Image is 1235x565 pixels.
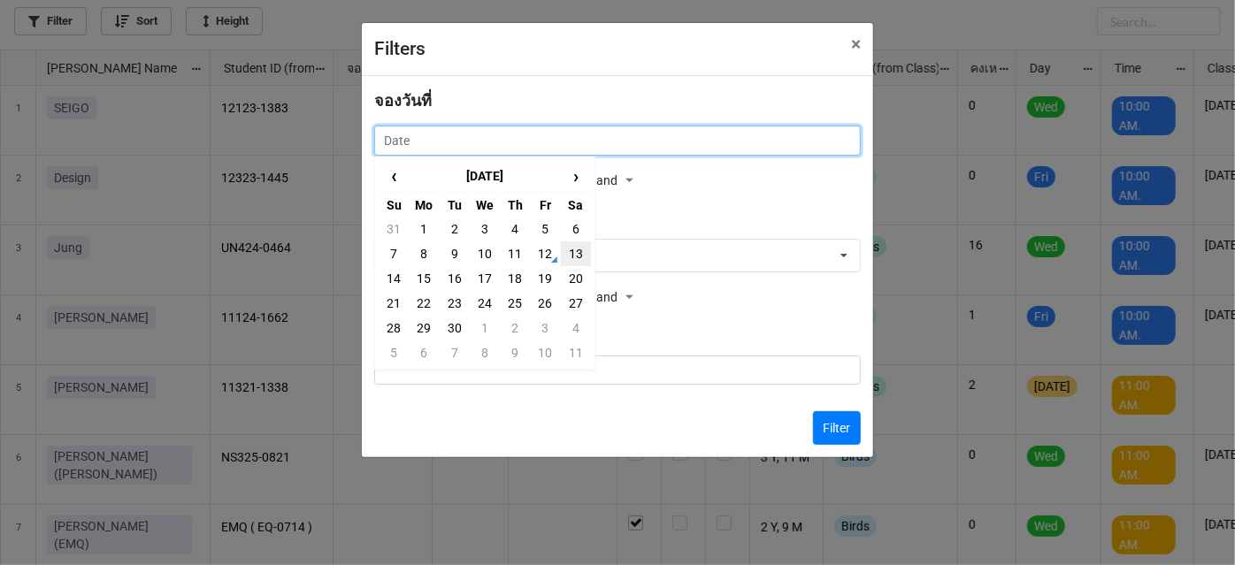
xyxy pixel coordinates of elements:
td: 26 [530,291,560,316]
span: › [562,162,590,191]
th: We [470,192,500,217]
td: 19 [530,266,560,291]
td: 23 [440,291,470,316]
td: 25 [500,291,530,316]
div: and [596,285,639,311]
td: 4 [561,316,591,340]
th: Su [379,192,409,217]
th: Sa [561,192,591,217]
td: 10 [470,241,500,266]
span: ‹ [380,162,408,191]
td: 16 [440,266,470,291]
th: [DATE] [409,161,560,193]
input: Date [374,126,861,156]
td: 5 [379,340,409,365]
td: 12 [530,241,560,266]
td: 22 [409,291,439,316]
td: 4 [500,217,530,241]
td: 3 [470,217,500,241]
button: Filter [813,411,861,445]
td: 31 [379,217,409,241]
td: 24 [470,291,500,316]
td: 1 [409,217,439,241]
td: 10 [530,340,560,365]
td: 14 [379,266,409,291]
td: 8 [409,241,439,266]
td: 21 [379,291,409,316]
td: 7 [440,340,470,365]
div: and [596,168,639,195]
td: 9 [500,340,530,365]
td: 28 [379,316,409,340]
td: 2 [500,316,530,340]
th: Fr [530,192,560,217]
td: 30 [440,316,470,340]
td: 15 [409,266,439,291]
th: Mo [409,192,439,217]
td: 2 [440,217,470,241]
td: 11 [500,241,530,266]
td: 11 [561,340,591,365]
td: 9 [440,241,470,266]
td: 1 [470,316,500,340]
div: Filters [374,35,812,64]
th: Tu [440,192,470,217]
th: Th [500,192,530,217]
td: 29 [409,316,439,340]
td: 27 [561,291,591,316]
td: 5 [530,217,560,241]
td: 6 [561,217,591,241]
td: 6 [409,340,439,365]
td: 8 [470,340,500,365]
span: × [851,34,861,55]
td: 17 [470,266,500,291]
td: 18 [500,266,530,291]
td: 20 [561,266,591,291]
td: 3 [530,316,560,340]
td: 7 [379,241,409,266]
td: 13 [561,241,591,266]
label: จองวันที่ [374,88,432,113]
